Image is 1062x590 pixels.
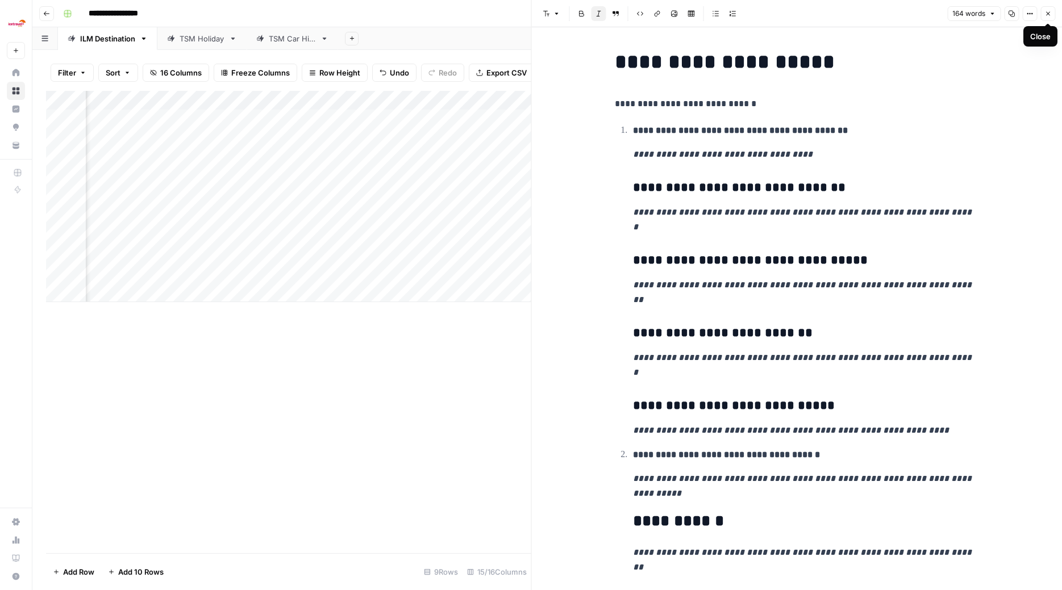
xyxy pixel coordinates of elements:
[319,67,360,78] span: Row Height
[486,67,527,78] span: Export CSV
[98,64,138,82] button: Sort
[80,33,135,44] div: ILM Destination
[469,64,534,82] button: Export CSV
[214,64,297,82] button: Freeze Columns
[51,64,94,82] button: Filter
[180,33,224,44] div: TSM Holiday
[231,67,290,78] span: Freeze Columns
[947,6,1001,21] button: 164 words
[160,67,202,78] span: 16 Columns
[269,33,316,44] div: TSM Car Hire
[58,67,76,78] span: Filter
[157,27,247,50] a: TSM Holiday
[7,9,25,37] button: Workspace: Ice Travel Group
[63,566,94,578] span: Add Row
[7,513,25,531] a: Settings
[7,118,25,136] a: Opportunities
[7,531,25,549] a: Usage
[7,82,25,100] a: Browse
[106,67,120,78] span: Sort
[46,563,101,581] button: Add Row
[7,100,25,118] a: Insights
[421,64,464,82] button: Redo
[302,64,368,82] button: Row Height
[58,27,157,50] a: ILM Destination
[7,136,25,154] a: Your Data
[247,27,338,50] a: TSM Car Hire
[463,563,531,581] div: 15/16 Columns
[390,67,409,78] span: Undo
[1030,31,1051,42] div: Close
[7,13,27,34] img: Ice Travel Group Logo
[101,563,170,581] button: Add 10 Rows
[7,567,25,585] button: Help + Support
[419,563,463,581] div: 9 Rows
[7,549,25,567] a: Learning Hub
[439,67,457,78] span: Redo
[118,566,164,578] span: Add 10 Rows
[952,9,985,19] span: 164 words
[372,64,417,82] button: Undo
[7,64,25,82] a: Home
[143,64,209,82] button: 16 Columns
